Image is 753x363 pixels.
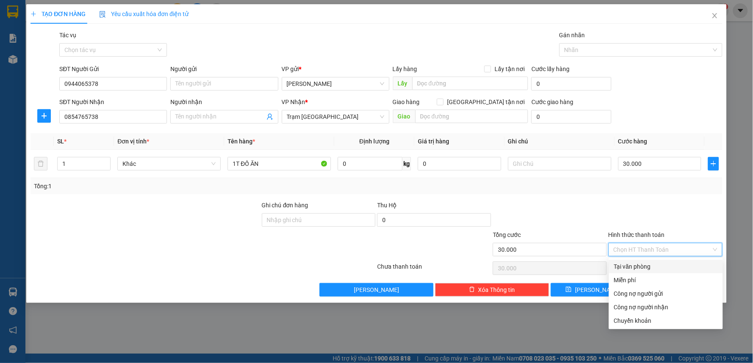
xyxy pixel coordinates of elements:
[609,231,665,238] label: Hình thức thanh toán
[320,283,433,297] button: [PERSON_NAME]
[614,275,718,285] div: Miễn phí
[393,77,412,90] span: Lấy
[703,4,727,28] button: Close
[7,60,167,81] div: Tên hàng: 1 XE MÁY 86AA-06707 ( : 1 )
[444,97,528,107] span: [GEOGRAPHIC_DATA] tận nơi
[228,157,331,170] input: VD: Bàn, Ghế
[7,7,20,16] span: Gửi:
[393,99,420,105] span: Giao hàng
[59,64,167,74] div: SĐT Người Gửi
[81,8,101,17] span: Nhận:
[282,99,306,105] span: VP Nhận
[6,45,32,54] span: Đã thu :
[403,157,411,170] span: kg
[418,157,501,170] input: 0
[7,7,75,26] div: [PERSON_NAME]
[469,286,475,293] span: delete
[99,11,106,18] img: icon
[262,202,308,209] label: Ghi chú đơn hàng
[99,11,189,17] span: Yêu cầu xuất hóa đơn điện tử
[170,64,278,74] div: Người gửi
[614,316,718,325] div: Chuyển khoản
[267,113,273,120] span: user-add
[491,64,528,74] span: Lấy tận nơi
[81,7,167,27] div: Trạm [GEOGRAPHIC_DATA]
[711,12,718,19] span: close
[81,27,167,39] div: 0908864052
[359,138,389,145] span: Định lượng
[287,110,384,123] span: Trạm Sài Gòn
[59,97,167,107] div: SĐT Người Nhận
[31,11,36,17] span: plus
[282,64,389,74] div: VP gửi
[117,138,149,145] span: Đơn vị tính
[37,109,51,123] button: plus
[575,285,620,294] span: [PERSON_NAME]
[228,138,255,145] span: Tên hàng
[170,97,278,107] div: Người nhận
[418,138,449,145] span: Giá trị hàng
[505,133,615,150] th: Ghi chú
[393,110,415,123] span: Giao
[609,287,723,300] div: Cước gửi hàng sẽ được ghi vào công nợ của người gửi
[31,11,86,17] span: TẠO ĐƠN HÀNG
[708,157,719,170] button: plus
[559,32,585,38] label: Gán nhãn
[38,113,50,119] span: plus
[551,283,636,297] button: save[PERSON_NAME]
[614,289,718,298] div: Công nợ người gửi
[354,285,399,294] span: [PERSON_NAME]
[34,157,47,170] button: delete
[531,77,611,91] input: Cước lấy hàng
[415,110,528,123] input: Dọc đường
[618,138,647,145] span: Cước hàng
[287,77,384,90] span: Phan Thiết
[531,99,573,105] label: Cước giao hàng
[493,231,521,238] span: Tổng cước
[614,302,718,312] div: Công nợ người nhận
[478,285,515,294] span: Xóa Thông tin
[709,160,718,167] span: plus
[59,32,76,38] label: Tác vụ
[377,202,397,209] span: Thu Hộ
[57,138,64,145] span: SL
[122,157,216,170] span: Khác
[412,77,528,90] input: Dọc đường
[393,66,417,72] span: Lấy hàng
[531,66,570,72] label: Cước lấy hàng
[609,300,723,314] div: Cước gửi hàng sẽ được ghi vào công nợ của người nhận
[262,213,376,227] input: Ghi chú đơn hàng
[6,44,76,55] div: 250.000
[435,283,549,297] button: deleteXóa Thông tin
[7,26,75,38] div: 0362715337
[566,286,572,293] span: save
[508,157,611,170] input: Ghi Chú
[614,262,718,271] div: Tại văn phòng
[34,181,291,191] div: Tổng: 1
[376,262,492,277] div: Chưa thanh toán
[531,110,611,124] input: Cước giao hàng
